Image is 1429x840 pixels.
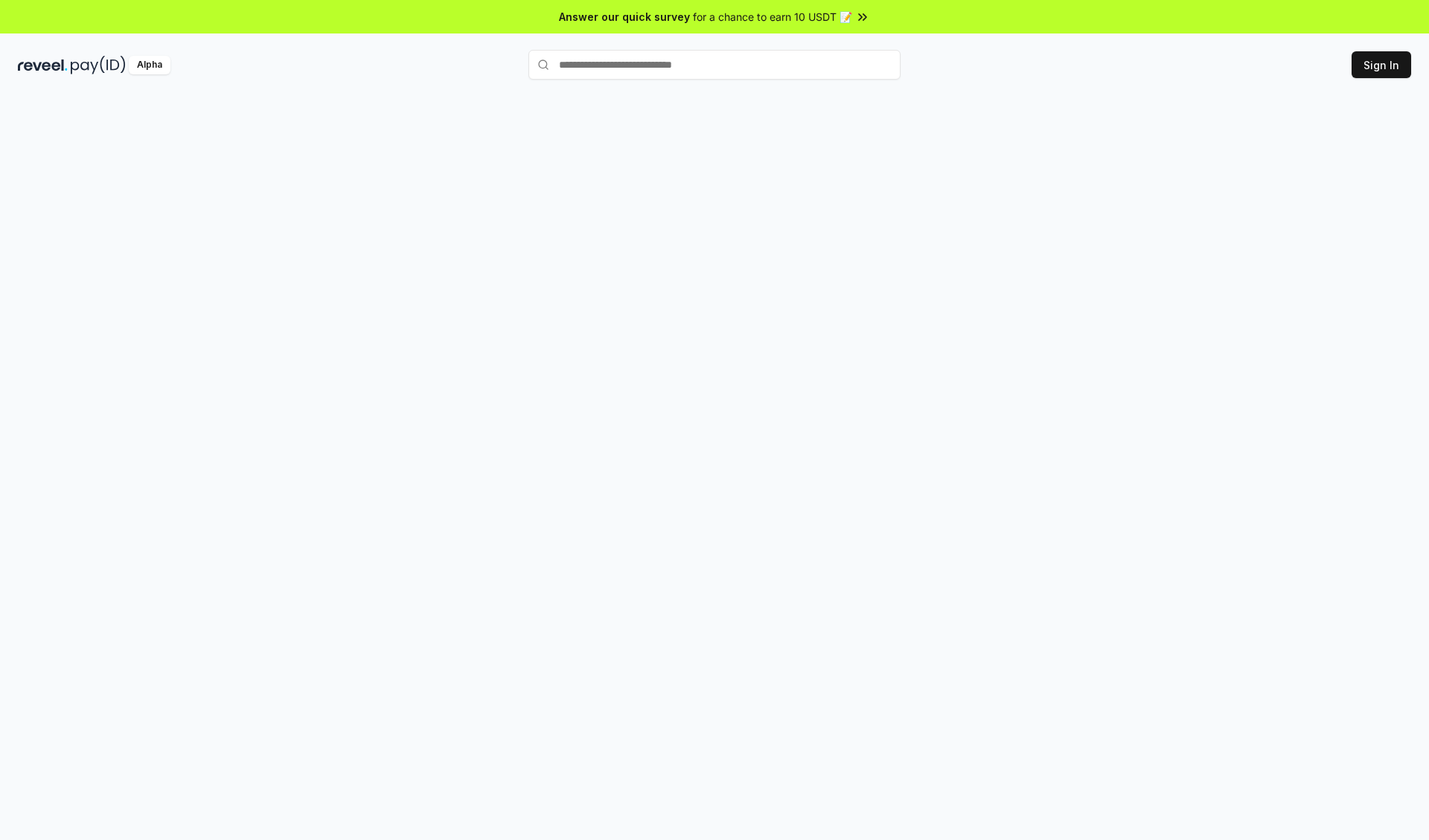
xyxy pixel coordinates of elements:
img: pay_id [71,56,126,74]
button: Sign In [1352,51,1411,78]
img: reveel_dark [18,56,68,74]
div: Alpha [129,56,170,74]
span: Answer our quick survey [559,9,690,25]
span: for a chance to earn 10 USDT 📝 [693,9,852,25]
